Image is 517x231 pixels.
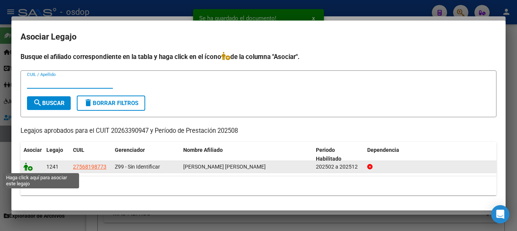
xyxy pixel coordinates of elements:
datatable-header-cell: Dependencia [364,142,497,167]
datatable-header-cell: Gerenciador [112,142,180,167]
button: Buscar [27,96,71,110]
span: Periodo Habilitado [316,147,341,162]
h4: Busque el afiliado correspondiente en la tabla y haga click en el ícono de la columna "Asociar". [21,52,496,62]
div: 202502 a 202512 [316,162,361,171]
span: Gerenciador [115,147,145,153]
datatable-header-cell: Legajo [43,142,70,167]
datatable-header-cell: CUIL [70,142,112,167]
datatable-header-cell: Nombre Afiliado [180,142,313,167]
span: Nombre Afiliado [183,147,223,153]
span: BOCZAR ISABELLA AYLEN [183,164,266,170]
span: Legajo [46,147,63,153]
div: Open Intercom Messenger [491,205,509,223]
button: Borrar Filtros [77,96,145,111]
span: Asociar [24,147,42,153]
p: Legajos aprobados para el CUIT 20263390947 y Período de Prestación 202508 [21,126,496,136]
span: Z99 - Sin Identificar [115,164,160,170]
h2: Asociar Legajo [21,30,496,44]
datatable-header-cell: Asociar [21,142,43,167]
span: Buscar [33,100,65,107]
span: 27568198773 [73,164,106,170]
span: Borrar Filtros [84,100,138,107]
span: CUIL [73,147,84,153]
mat-icon: delete [84,98,93,107]
span: 1241 [46,164,59,170]
div: 1 registros [21,176,496,195]
datatable-header-cell: Periodo Habilitado [313,142,364,167]
span: Dependencia [367,147,399,153]
mat-icon: search [33,98,42,107]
